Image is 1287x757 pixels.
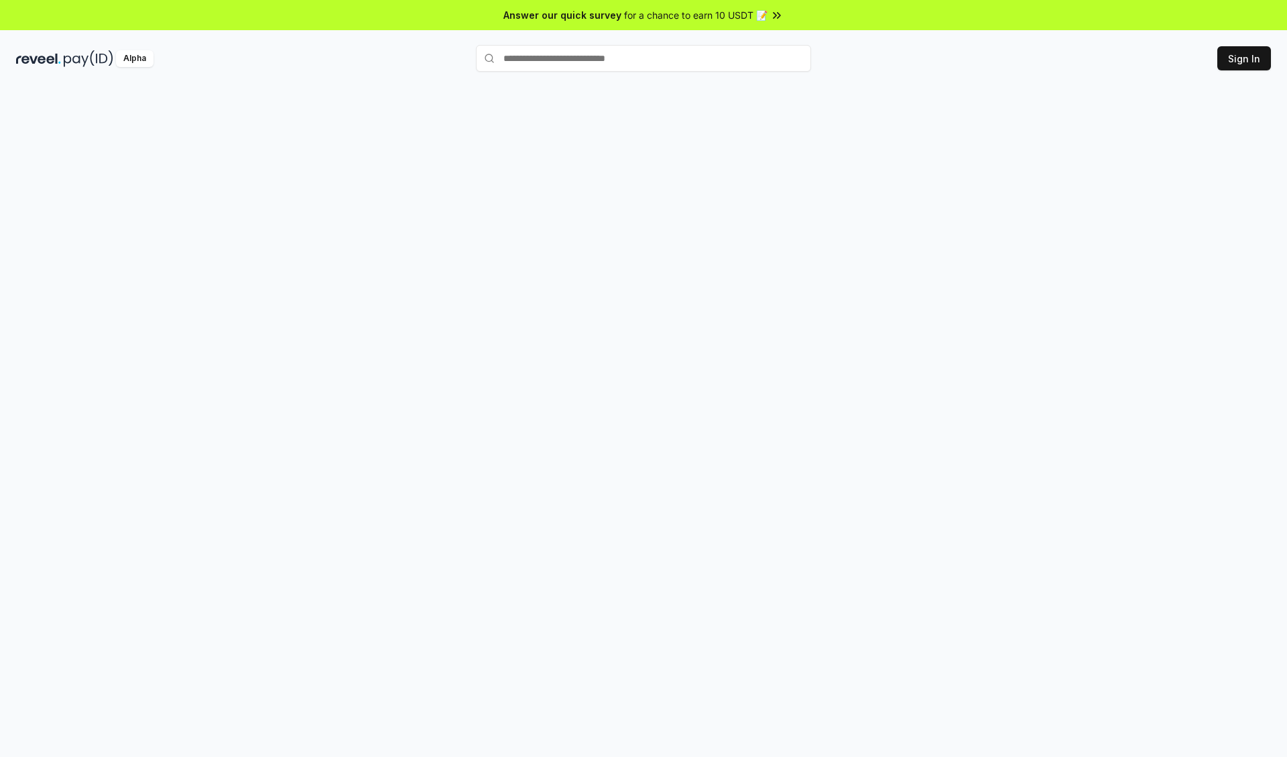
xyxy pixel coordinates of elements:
span: Answer our quick survey [503,8,621,22]
div: Alpha [116,50,154,67]
span: for a chance to earn 10 USDT 📝 [624,8,768,22]
button: Sign In [1217,46,1271,70]
img: reveel_dark [16,50,61,67]
img: pay_id [64,50,113,67]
